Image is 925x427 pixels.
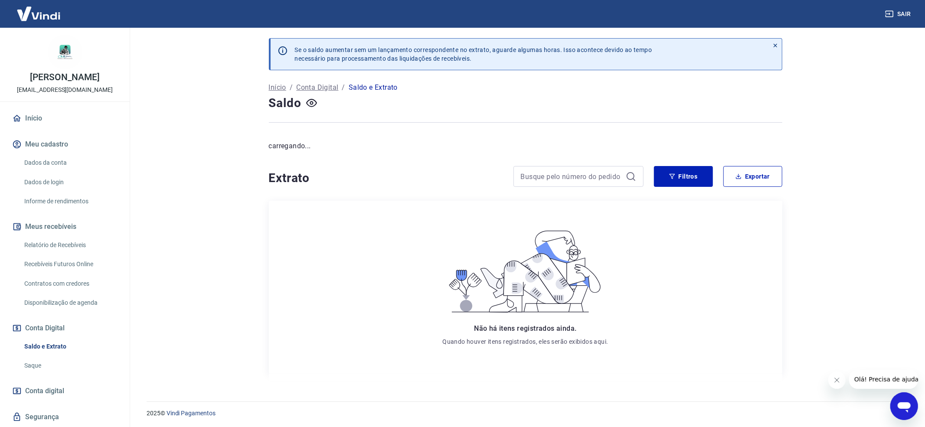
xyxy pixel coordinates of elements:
[883,6,915,22] button: Sair
[10,407,119,427] a: Segurança
[21,294,119,312] a: Disponibilização de agenda
[10,109,119,128] a: Início
[342,82,345,93] p: /
[269,82,286,93] a: Início
[442,337,608,346] p: Quando houver itens registrados, eles serão exibidos aqui.
[21,173,119,191] a: Dados de login
[25,385,64,397] span: Conta digital
[349,82,398,93] p: Saldo e Extrato
[167,410,216,417] a: Vindi Pagamentos
[147,409,904,418] p: 2025 ©
[269,95,301,112] h4: Saldo
[521,170,622,183] input: Busque pelo número do pedido
[295,46,652,63] p: Se o saldo aumentar sem um lançamento correspondente no extrato, aguarde algumas horas. Isso acon...
[654,166,713,187] button: Filtros
[828,372,846,389] iframe: Fechar mensagem
[21,192,119,210] a: Informe de rendimentos
[723,166,782,187] button: Exportar
[10,0,67,27] img: Vindi
[21,338,119,355] a: Saldo e Extrato
[17,85,113,95] p: [EMAIL_ADDRESS][DOMAIN_NAME]
[21,154,119,172] a: Dados da conta
[890,392,918,420] iframe: Botão para abrir a janela de mensagens
[30,73,99,82] p: [PERSON_NAME]
[290,82,293,93] p: /
[269,169,503,187] h4: Extrato
[10,217,119,236] button: Meus recebíveis
[10,319,119,338] button: Conta Digital
[10,381,119,401] a: Conta digital
[5,6,73,13] span: Olá! Precisa de ajuda?
[10,135,119,154] button: Meu cadastro
[849,370,918,389] iframe: Mensagem da empresa
[21,236,119,254] a: Relatório de Recebíveis
[21,255,119,273] a: Recebíveis Futuros Online
[21,357,119,375] a: Saque
[269,141,782,151] p: carregando...
[474,324,576,332] span: Não há itens registrados ainda.
[296,82,338,93] a: Conta Digital
[48,35,82,69] img: 05ab7263-a09e-433c-939c-41b569d985b7.jpeg
[21,275,119,293] a: Contratos com credores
